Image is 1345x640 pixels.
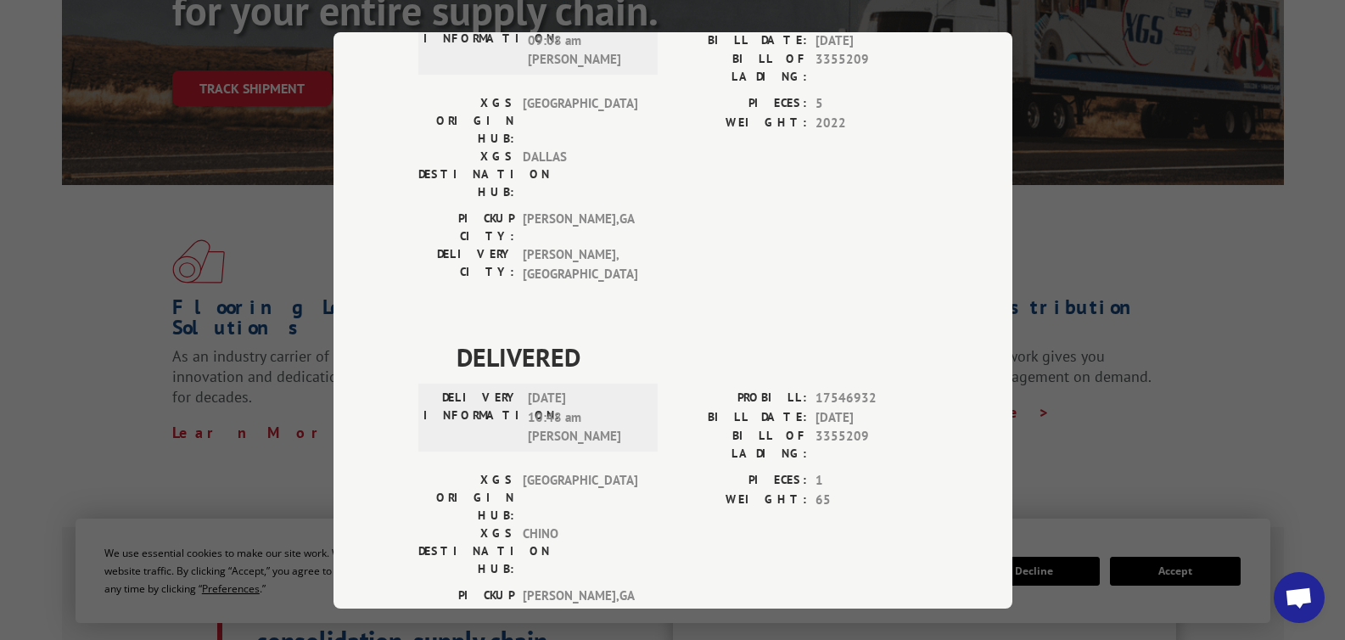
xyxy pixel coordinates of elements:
label: WEIGHT: [673,113,807,132]
label: DELIVERY INFORMATION: [423,12,519,70]
span: DALLAS [523,148,637,201]
span: [DATE] 09:08 am [PERSON_NAME] [528,12,642,70]
label: BILL DATE: [673,407,807,427]
span: [PERSON_NAME] , [GEOGRAPHIC_DATA] [523,245,637,284]
span: DELIVERED [457,338,927,376]
span: [DATE] [815,407,927,427]
span: [PERSON_NAME] , GA [523,587,637,622]
label: PICKUP CITY: [418,210,514,245]
span: 65 [815,490,927,509]
span: [DATE] 10:48 am [PERSON_NAME] [528,389,642,446]
label: DELIVERY INFORMATION: [423,389,519,446]
span: [GEOGRAPHIC_DATA] [523,471,637,525]
label: XGS DESTINATION HUB: [418,525,514,578]
label: XGS ORIGIN HUB: [418,94,514,148]
label: BILL OF LADING: [673,427,807,463]
label: PICKUP CITY: [418,587,514,622]
label: PIECES: [673,471,807,491]
span: [PERSON_NAME] , GA [523,210,637,245]
label: DELIVERY CITY: [418,245,514,284]
a: Open chat [1274,572,1325,623]
span: [GEOGRAPHIC_DATA] [523,94,637,148]
span: CHINO [523,525,637,578]
label: BILL DATE: [673,31,807,50]
span: 1 [815,471,927,491]
label: PIECES: [673,94,807,114]
label: WEIGHT: [673,490,807,509]
span: 5 [815,94,927,114]
span: 17546932 [815,389,927,408]
label: BILL OF LADING: [673,50,807,86]
label: XGS ORIGIN HUB: [418,471,514,525]
span: 3355209 [815,50,927,86]
span: 2022 [815,113,927,132]
label: XGS DESTINATION HUB: [418,148,514,201]
span: 3355209 [815,427,927,463]
span: [DATE] [815,31,927,50]
label: PROBILL: [673,389,807,408]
